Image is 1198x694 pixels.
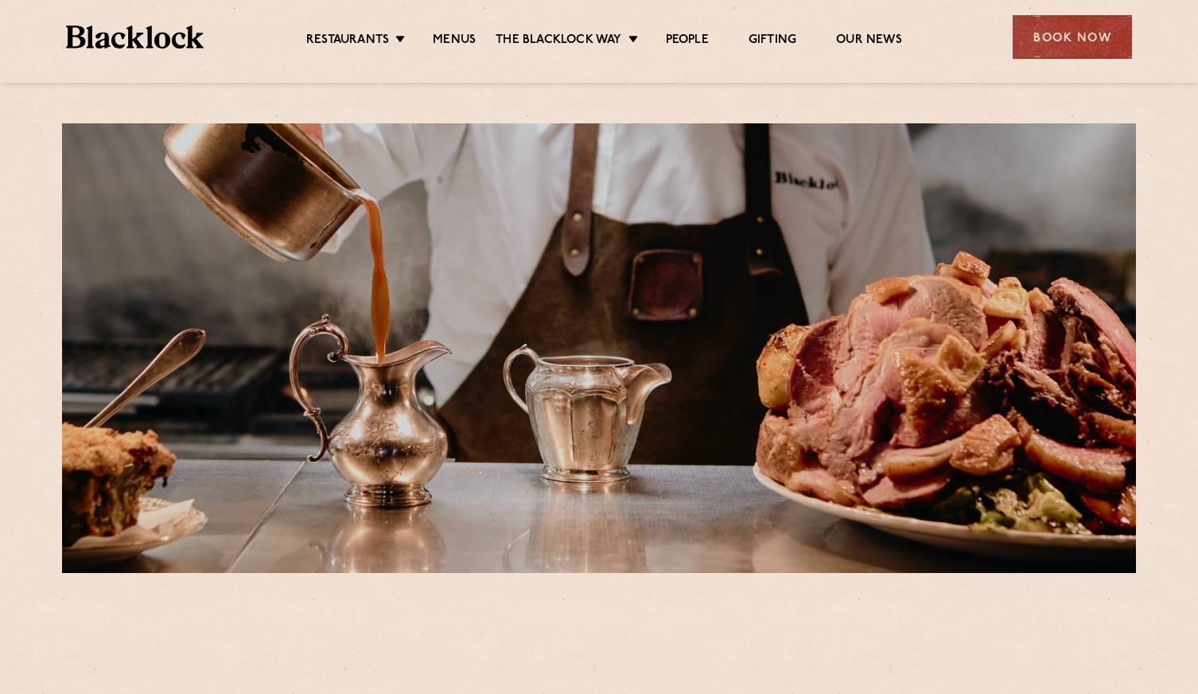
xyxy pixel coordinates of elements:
[666,33,709,50] a: People
[66,25,204,49] img: BL_Textured_Logo-footer-cropped.svg
[496,33,621,50] a: The Blacklock Way
[836,33,902,50] a: Our News
[306,33,389,50] a: Restaurants
[433,33,476,50] a: Menus
[1013,15,1132,59] div: Book Now
[749,33,796,50] a: Gifting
